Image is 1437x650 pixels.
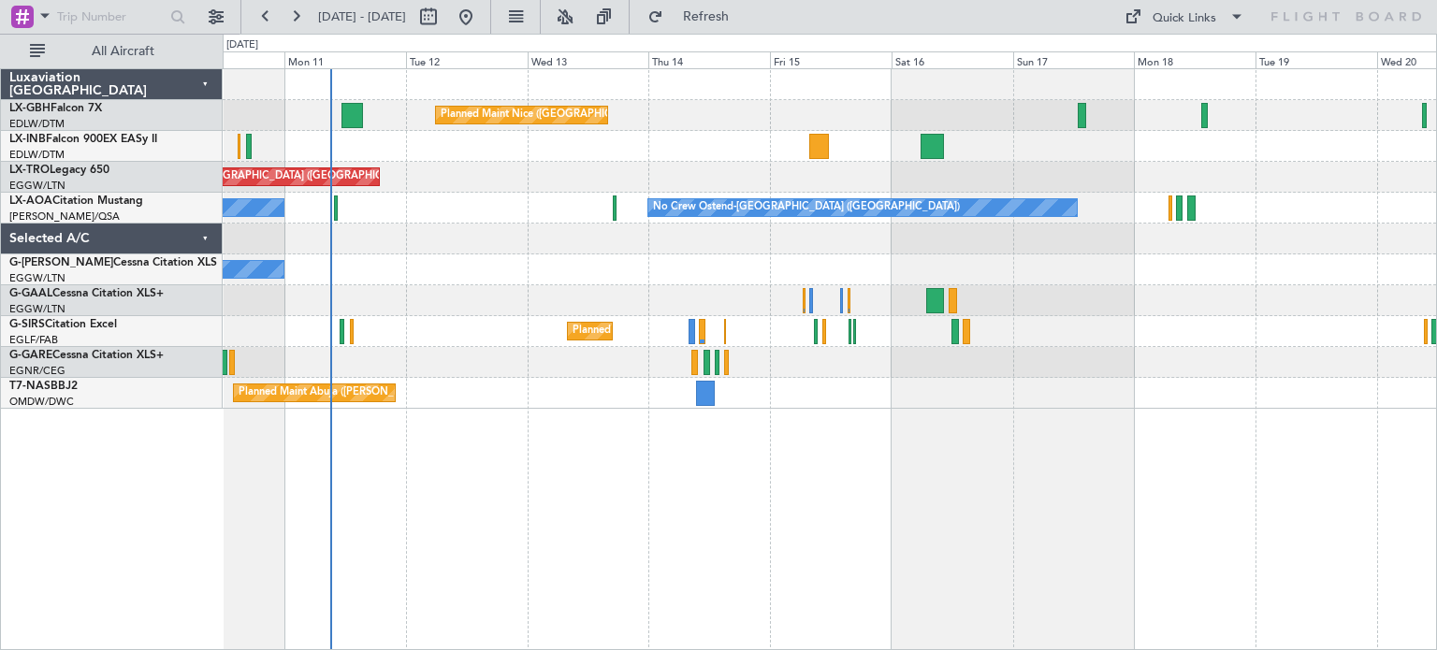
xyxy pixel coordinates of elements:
div: Planned Maint Nice ([GEOGRAPHIC_DATA]) [441,101,649,129]
a: EGLF/FAB [9,333,58,347]
div: [DATE] [226,37,258,53]
div: Wed 13 [528,51,649,68]
div: Planned Maint [GEOGRAPHIC_DATA] ([GEOGRAPHIC_DATA]) [573,317,867,345]
span: G-GARE [9,350,52,361]
a: OMDW/DWC [9,395,74,409]
span: LX-INB [9,134,46,145]
span: LX-GBH [9,103,51,114]
div: Tue 19 [1256,51,1377,68]
a: G-GAALCessna Citation XLS+ [9,288,164,299]
div: Unplanned Maint [GEOGRAPHIC_DATA] ([GEOGRAPHIC_DATA]) [112,163,420,191]
a: [PERSON_NAME]/QSA [9,209,120,224]
div: Tue 12 [406,51,528,68]
div: Planned Maint Abuja ([PERSON_NAME] Intl) [239,379,449,407]
span: All Aircraft [49,45,197,58]
div: Sun 10 [163,51,284,68]
a: LX-GBHFalcon 7X [9,103,102,114]
input: Trip Number [57,3,165,31]
span: G-[PERSON_NAME] [9,257,113,268]
a: EGGW/LTN [9,271,65,285]
button: Quick Links [1115,2,1254,32]
a: G-[PERSON_NAME]Cessna Citation XLS [9,257,217,268]
span: G-SIRS [9,319,45,330]
span: Refresh [667,10,746,23]
a: T7-NASBBJ2 [9,381,78,392]
div: Thu 14 [648,51,770,68]
div: No Crew Ostend-[GEOGRAPHIC_DATA] ([GEOGRAPHIC_DATA]) [653,194,960,222]
span: [DATE] - [DATE] [318,8,406,25]
a: G-GARECessna Citation XLS+ [9,350,164,361]
div: Mon 11 [284,51,406,68]
a: LX-INBFalcon 900EX EASy II [9,134,157,145]
span: T7-NAS [9,381,51,392]
div: Sat 16 [892,51,1013,68]
div: Mon 18 [1134,51,1256,68]
a: EDLW/DTM [9,117,65,131]
div: Quick Links [1153,9,1216,28]
button: Refresh [639,2,751,32]
a: EDLW/DTM [9,148,65,162]
a: EGNR/CEG [9,364,65,378]
a: LX-TROLegacy 650 [9,165,109,176]
div: Fri 15 [770,51,892,68]
div: Sun 17 [1013,51,1135,68]
button: All Aircraft [21,36,203,66]
span: LX-TRO [9,165,50,176]
a: EGGW/LTN [9,302,65,316]
a: G-SIRSCitation Excel [9,319,117,330]
a: EGGW/LTN [9,179,65,193]
a: LX-AOACitation Mustang [9,195,143,207]
span: G-GAAL [9,288,52,299]
span: LX-AOA [9,195,52,207]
